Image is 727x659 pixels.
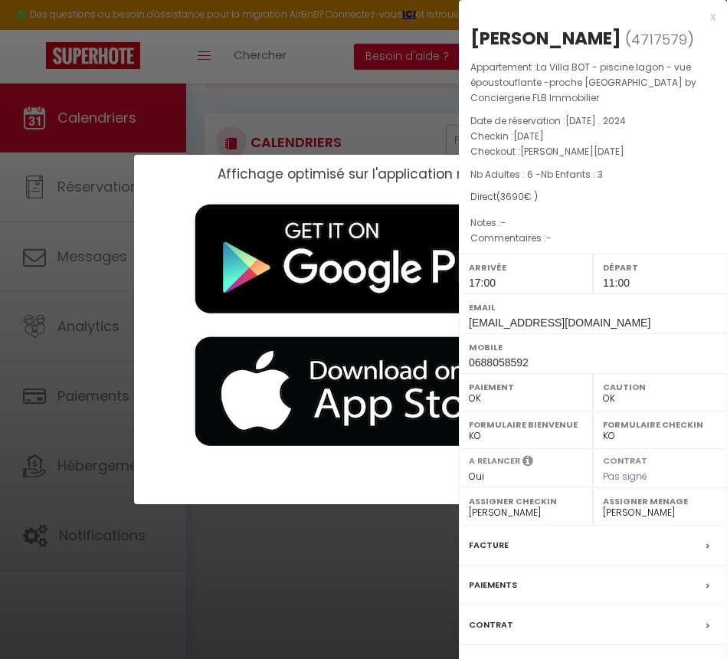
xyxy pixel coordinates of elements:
p: Checkout : [470,144,716,159]
img: appStore [172,326,555,458]
label: Assigner Menage [603,493,717,509]
span: Pas signé [603,470,647,483]
label: Contrat [603,454,647,464]
p: Notes : [470,215,716,231]
label: Contrat [469,617,513,633]
p: Commentaires : [470,231,716,246]
span: ( € ) [496,190,538,203]
span: 17:00 [469,277,496,289]
label: Formulaire Checkin [603,417,717,432]
div: x [459,8,716,26]
label: Arrivée [469,260,583,275]
div: [PERSON_NAME] [470,26,621,51]
span: [DATE] [513,130,544,143]
h2: Affichage optimisé sur l'application mobile [218,166,502,182]
label: Facture [469,537,509,553]
label: Assigner Checkin [469,493,583,509]
i: Sélectionner OUI si vous souhaiter envoyer les séquences de messages post-checkout [522,454,533,471]
span: [EMAIL_ADDRESS][DOMAIN_NAME] [469,316,650,329]
span: 4717579 [631,30,687,49]
span: ( ) [625,28,694,50]
p: Appartement : [470,60,716,106]
span: La Villa BOT - piscine lagon - vue époustouflante -proche [GEOGRAPHIC_DATA] by Conciergerie FLB I... [470,61,696,104]
span: 3690 [500,190,524,203]
img: playMarket [172,193,555,326]
span: 0688058592 [469,356,529,369]
label: Email [469,300,717,315]
span: - [546,231,552,244]
label: Départ [603,260,717,275]
label: Paiement [469,379,583,395]
button: Ouvrir le widget de chat LiveChat [12,6,58,52]
label: A relancer [469,454,520,467]
p: Checkin : [470,129,716,144]
span: 11:00 [603,277,630,289]
span: [PERSON_NAME][DATE] [520,145,624,158]
span: [DATE] . 2024 [565,114,626,127]
span: Nb Adultes : 6 - [470,168,603,181]
label: Mobile [469,339,717,355]
label: Paiements [469,577,517,593]
label: Caution [603,379,717,395]
span: - [501,216,506,229]
label: Formulaire Bienvenue [469,417,583,432]
div: Direct [470,190,716,205]
p: Date de réservation : [470,113,716,129]
span: Nb Enfants : 3 [541,168,603,181]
